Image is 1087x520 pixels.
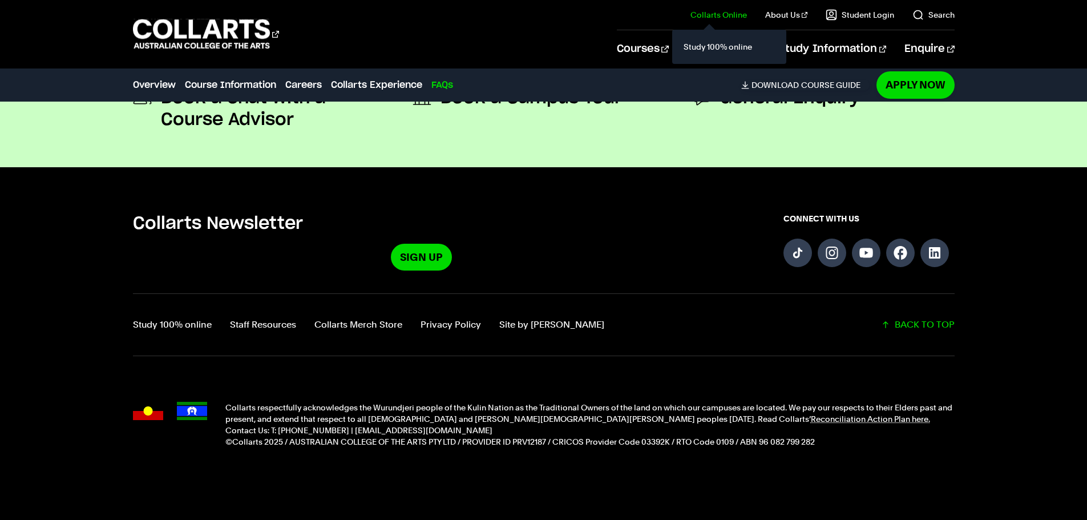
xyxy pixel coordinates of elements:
p: Collarts respectfully acknowledges the Wurundjeri people of the Kulin Nation as the Traditional O... [225,402,955,425]
a: Careers [285,78,322,92]
a: Enquire [904,30,954,68]
a: Follow us on Facebook [886,239,915,267]
a: Study 100% online [133,317,212,333]
a: Course Information [185,78,276,92]
a: Follow us on Instagram [818,239,846,267]
span: CONNECT WITH US [783,213,955,224]
a: Scroll back to top of the page [881,317,955,333]
div: Connect with us on social media [783,213,955,271]
a: Courses [617,30,669,68]
p: ©Collarts 2025 / AUSTRALIAN COLLEGE OF THE ARTS PTY LTD / PROVIDER ID PRV12187 / CRICOS Provider ... [225,436,955,448]
div: Additional links and back-to-top button [133,293,955,356]
a: Follow us on TikTok [783,239,812,267]
a: FAQs [431,78,453,92]
a: Staff Resources [230,317,296,333]
a: Book a chat with a Course Advisor [133,87,395,131]
a: Collarts Experience [331,78,422,92]
a: Follow us on LinkedIn [920,239,949,267]
a: Reconciliation Action Plan here. [811,414,930,424]
p: Contact Us: T: [PHONE_NUMBER] | [EMAIL_ADDRESS][DOMAIN_NAME] [225,425,955,436]
nav: Footer navigation [133,317,604,333]
h5: Collarts Newsletter [133,213,710,235]
img: Torres Strait Islander flag [177,402,207,420]
a: Study 100% online [681,39,777,55]
a: Student Login [826,9,894,21]
span: Download [751,80,799,90]
a: Sign Up [391,244,452,271]
a: Collarts Merch Store [314,317,402,333]
a: Site by Calico [499,317,604,333]
div: Acknowledgment flags [133,402,207,448]
a: Overview [133,78,176,92]
img: Australian Aboriginal flag [133,402,163,420]
a: Follow us on YouTube [852,239,880,267]
a: Study Information [779,30,886,68]
a: Collarts Online [690,9,747,21]
a: About Us [765,9,807,21]
a: Apply Now [876,71,955,98]
a: Privacy Policy [421,317,481,333]
div: Go to homepage [133,18,279,50]
span: Book a chat with a Course Advisor [161,87,374,131]
a: DownloadCourse Guide [741,80,870,90]
a: Search [912,9,955,21]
